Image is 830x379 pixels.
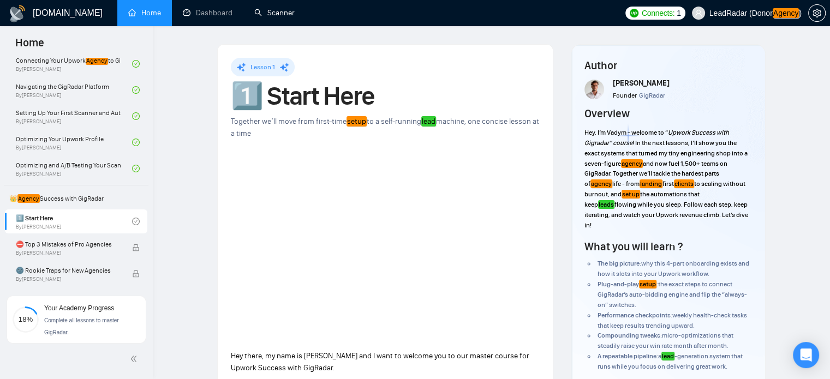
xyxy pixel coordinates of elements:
strong: A repeatable pipeline: [598,352,658,360]
span: Your Academy Progress [44,304,114,312]
h4: Overview [584,106,630,121]
a: homeHome [128,8,161,17]
span: check-circle [132,60,140,68]
span: Hey, I’m Vadym - welcome to “ [584,129,668,136]
span: why this 4-part onboarding exists and how it slots into your Upwork workflow. [598,260,749,278]
em: Upwork Success with Gigradar” course [584,129,729,147]
a: Optimizing Your Upwork ProfileBy[PERSON_NAME] [16,130,132,154]
a: setting [808,9,826,17]
strong: Performance checkpoints: [598,311,672,319]
span: check-circle [132,218,140,225]
h4: Author [584,58,752,73]
em: clients [674,179,694,188]
span: ⛔ Top 3 Mistakes of Pro Agencies [16,239,121,250]
em: lead [661,352,674,360]
em: set up [622,190,640,198]
span: lock [132,270,140,278]
em: landing [640,179,662,188]
img: Screenshot+at+Jun+18+10-48-53%E2%80%AFPM.png [584,80,604,99]
a: dashboardDashboard [183,8,232,17]
img: logo [9,5,26,22]
span: check-circle [132,139,140,146]
strong: Plug-and-play : [598,280,658,288]
em: Agency [17,194,40,203]
em: leads [598,200,614,209]
span: Connects: [642,7,674,19]
em: lead [421,116,436,127]
span: 1 [677,7,681,19]
span: Lesson 1 [250,63,275,71]
span: weekly health-check tasks that keep results trending upward. [598,311,747,329]
a: Optimizing and A/B Testing Your Scanner for Better ResultsBy[PERSON_NAME] [16,157,132,181]
span: By [PERSON_NAME] [16,250,121,256]
em: agency [590,179,612,188]
span: Complete all lessons to master GigRadar. [44,317,119,335]
span: By [PERSON_NAME] [16,276,121,282]
span: check-circle [132,112,140,120]
span: Hey there, my name is [PERSON_NAME] and I want to welcome you to our master course for Upwork Suc... [231,351,529,372]
span: check-circle [132,165,140,172]
strong: The big picture: [598,260,641,267]
a: Navigating the GigRadar PlatformBy[PERSON_NAME] [16,78,132,102]
a: 1️⃣ Start HereBy[PERSON_NAME] [16,209,132,233]
span: LeadRadar (Donor ) [709,9,802,17]
span: ! In the next lessons, I’ll show you the exact systems that turned my tiny engineering shop into ... [584,139,748,229]
h1: 1️⃣ Start Here [231,84,540,108]
span: Founder [613,92,637,99]
em: Agency [773,8,799,18]
h4: What you will learn ? [584,239,683,254]
span: 🌚 Rookie Traps for New Agencies [16,265,121,276]
div: Open Intercom Messenger [793,342,819,368]
a: searchScanner [254,8,295,17]
span: 👑 Success with GigRadar [5,188,147,209]
span: 18% [13,316,39,323]
span: lock [132,244,140,251]
span: GigRadar [639,92,665,99]
span: Home [7,35,53,58]
em: setup [347,116,367,127]
span: double-left [130,353,141,364]
a: Setting Up Your First Scanner and Auto-BidderBy[PERSON_NAME] [16,104,132,128]
em: setup [639,280,656,288]
span: the exact steps to connect GigRadar’s auto-bidding engine and flip the “always-on” switches. [598,280,747,309]
span: a -generation system that runs while you focus on delivering great work. [598,352,743,370]
strong: Compounding tweaks: [598,332,662,339]
button: setting [808,4,826,22]
span: check-circle [132,86,140,94]
a: Connecting Your UpworkAgencyto GigRadarBy[PERSON_NAME] [16,52,132,76]
span: micro-optimizations that steadily raise your win rate month after month. [598,332,733,350]
span: user [695,9,702,17]
span: [PERSON_NAME] [613,79,670,88]
em: agency [621,159,643,168]
img: upwork-logo.png [630,9,638,17]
